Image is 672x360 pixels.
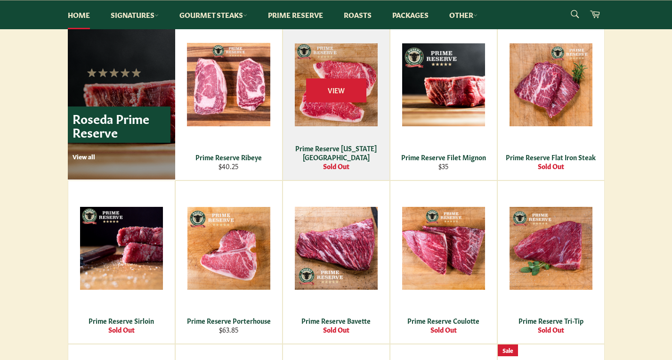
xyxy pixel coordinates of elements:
a: Prime Reserve Bavette Prime Reserve Bavette Sold Out [283,180,390,344]
div: Sold Out [289,162,383,171]
div: Sold Out [289,325,383,334]
div: $63.85 [181,325,276,334]
div: Sold Out [503,162,598,171]
div: Prime Reserve Tri-Tip [503,316,598,325]
p: Roseda Prime Reserve [68,106,170,143]
div: Prime Reserve Porterhouse [181,316,276,325]
a: Prime Reserve Tri-Tip Prime Reserve Tri-Tip Sold Out [497,180,605,344]
a: Other [440,0,487,29]
a: Signatures [101,0,168,29]
div: Prime Reserve Flat Iron Steak [503,153,598,162]
div: Prime Reserve Bavette [289,316,383,325]
a: Prime Reserve Coulotte Prime Reserve Coulotte Sold Out [390,180,497,344]
a: Packages [383,0,438,29]
img: Prime Reserve Bavette [295,207,378,290]
div: Prime Reserve Coulotte [396,316,491,325]
a: Prime Reserve Flat Iron Steak Prime Reserve Flat Iron Steak Sold Out [497,17,605,180]
img: Prime Reserve Porterhouse [187,207,270,290]
img: Prime Reserve Filet Mignon [402,43,485,126]
div: Sold Out [396,325,491,334]
img: Prime Reserve Ribeye [187,43,270,126]
p: View all [73,152,170,161]
div: $35 [396,162,491,171]
a: Gourmet Steaks [170,0,257,29]
span: View [306,78,366,102]
img: Prime Reserve Sirloin [80,207,163,290]
img: Prime Reserve Tri-Tip [510,207,592,290]
img: Prime Reserve Flat Iron Steak [510,43,592,126]
img: Prime Reserve Coulotte [402,207,485,290]
div: Prime Reserve Filet Mignon [396,153,491,162]
a: Prime Reserve New York Strip Prime Reserve [US_STATE][GEOGRAPHIC_DATA] Sold Out View [283,17,390,180]
div: Sold Out [503,325,598,334]
a: Prime Reserve Sirloin Prime Reserve Sirloin Sold Out [68,180,175,344]
div: $40.25 [181,162,276,171]
a: Prime Reserve Filet Mignon Prime Reserve Filet Mignon $35 [390,17,497,180]
div: Sold Out [74,325,169,334]
a: Prime Reserve [259,0,332,29]
div: Prime Reserve Ribeye [181,153,276,162]
div: Sale [498,344,518,356]
div: Prime Reserve Sirloin [74,316,169,325]
a: Prime Reserve Ribeye Prime Reserve Ribeye $40.25 [175,17,283,180]
div: Prime Reserve [US_STATE][GEOGRAPHIC_DATA] [289,144,383,162]
a: Prime Reserve Porterhouse Prime Reserve Porterhouse $63.85 [175,180,283,344]
a: Roasts [334,0,381,29]
a: Home [58,0,99,29]
a: Roseda Prime Reserve View all [68,17,175,180]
